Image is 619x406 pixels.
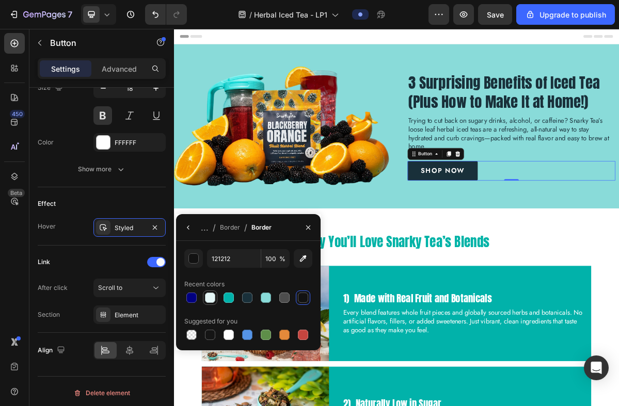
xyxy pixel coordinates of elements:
div: Button [338,169,361,178]
h2: 1) Made with Real Fruit and Botanicals [234,366,573,385]
span: Save [487,10,504,19]
div: Section [38,310,60,319]
div: After click [38,283,68,293]
div: Undo/Redo [145,4,187,25]
button: Show more [38,160,166,178]
div: Suggested for you [184,317,237,326]
div: Effect [38,199,56,208]
button: Scroll to [93,279,166,297]
button: Save [478,4,512,25]
p: Trying to cut back on sugary drinks, alcohol, or caffeine? Snarky Tea’s loose leaf herbal iced te... [326,122,613,170]
div: Border [251,223,272,232]
div: Beta [8,189,25,197]
p: Button [50,37,138,49]
iframe: Design area [174,29,619,406]
a: SHOP NOW [325,184,423,210]
p: SHOP NOW [343,189,405,205]
div: 450 [10,110,25,118]
div: Link [38,257,50,267]
div: Hover [38,222,56,231]
div: Element [115,311,163,320]
div: Styled [115,223,145,233]
button: Delete element [38,385,166,401]
h2: 3 Surprising Benefits of Iced Tea (Plus How to Make It at Home!) [325,60,614,116]
span: Scroll to [98,284,122,291]
span: % [279,254,285,264]
span: / [213,221,216,234]
div: FFFFFF [115,138,163,148]
span: ... [201,221,209,234]
input: Eg: FFFFFF [207,249,261,268]
div: Show more [78,164,126,174]
span: / [249,9,252,20]
div: Delete element [73,387,130,399]
span: Herbal Iced Tea - LP1 [254,9,327,20]
button: Upgrade to publish [516,4,615,25]
button: 7 [4,4,77,25]
h2: Why You’ll Love Snarky Tea’s Blends [8,284,611,310]
p: Settings [51,63,80,74]
div: Size [38,81,65,95]
div: Open Intercom Messenger [584,355,609,380]
p: 7 [68,8,72,21]
div: Align [38,344,67,358]
span: / [244,221,247,234]
p: Advanced [102,63,137,74]
div: Upgrade to publish [525,9,606,20]
div: Color [38,138,54,147]
div: Recent colors [184,280,225,289]
div: Border [220,223,240,232]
